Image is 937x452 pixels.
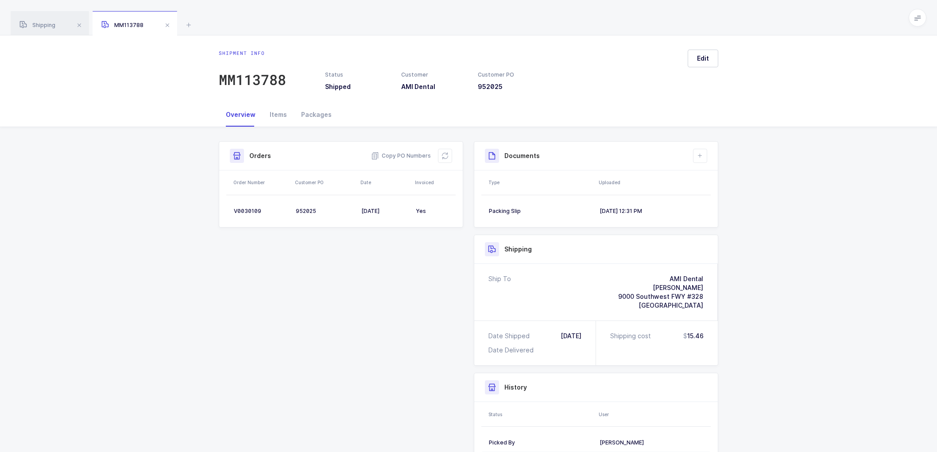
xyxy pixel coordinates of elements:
div: [PERSON_NAME] [600,439,703,446]
div: Order Number [233,179,290,186]
h3: History [504,383,527,392]
div: Uploaded [599,179,708,186]
div: Type [488,179,593,186]
h3: Shipping [504,245,532,254]
h3: Documents [504,151,540,160]
button: Edit [688,50,718,67]
span: Shipping [19,22,55,28]
span: Edit [697,54,709,63]
div: User [599,411,708,418]
div: Ship To [488,274,511,310]
h3: Orders [249,151,271,160]
div: Date [360,179,410,186]
div: V0030109 [234,208,289,215]
div: Picked By [489,439,592,446]
div: Shipping cost [610,332,654,340]
div: Customer PO [295,179,355,186]
h3: AMI Dental [401,82,467,91]
div: Packages [294,103,339,127]
div: [DATE] 12:31 PM [600,208,703,215]
div: Items [263,103,294,127]
span: Yes [416,208,426,214]
div: [DATE] [361,208,409,215]
h3: 952025 [478,82,543,91]
div: [PERSON_NAME] [618,283,703,292]
button: Copy PO Numbers [371,151,431,160]
span: MM113788 [101,22,143,28]
span: [GEOGRAPHIC_DATA] [639,301,703,309]
div: Customer PO [478,71,543,79]
div: 9000 Southwest FWY #328 [618,292,703,301]
div: Packing Slip [489,208,592,215]
div: Status [325,71,391,79]
div: Date Shipped [488,332,533,340]
div: Status [488,411,593,418]
div: Date Delivered [488,346,537,355]
div: Shipment info [219,50,286,57]
div: AMI Dental [618,274,703,283]
div: Customer [401,71,467,79]
div: [DATE] [561,332,581,340]
div: Invoiced [415,179,453,186]
div: 952025 [296,208,354,215]
span: 15.46 [683,332,704,340]
div: Overview [219,103,263,127]
h3: Shipped [325,82,391,91]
